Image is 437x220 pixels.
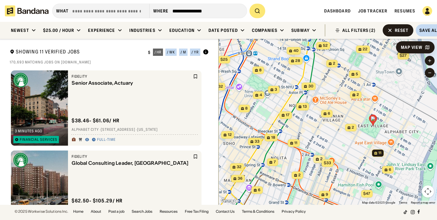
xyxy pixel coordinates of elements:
[395,8,415,14] a: Resumes
[252,28,277,33] div: Companies
[293,48,299,53] span: 40
[91,210,101,213] a: About
[258,188,260,193] span: 6
[242,210,274,213] a: Terms & Conditions
[411,201,435,204] a: Report a map error
[282,210,306,213] a: Privacy Policy
[5,5,49,16] img: Bandana logotype
[342,28,375,32] div: ALL FILTERS (2)
[11,28,29,33] div: Newest
[228,132,232,137] span: 12
[72,117,120,124] div: $ 38.46 - $61.06 / hr
[72,160,192,166] div: Global Consulting Leader, [GEOGRAPHIC_DATA]
[97,137,116,142] div: Full-time
[291,28,310,33] div: Subway
[245,106,248,111] span: 8
[308,84,313,89] span: 30
[400,53,407,58] span: $27
[153,8,169,14] div: Where
[323,43,328,48] span: 52
[294,140,297,146] span: 11
[399,201,407,204] a: Terms (opens in new tab)
[20,138,57,141] div: Financial Services
[324,161,331,165] span: $33
[208,28,238,33] div: Date Posted
[255,139,259,144] span: 33
[129,28,155,33] div: Industries
[72,198,123,204] div: $ 62.50 - $105.29 / hr
[286,113,290,118] span: 17
[56,8,69,14] div: what
[88,28,115,33] div: Experience
[271,135,275,140] span: 18
[356,72,358,77] span: 5
[422,185,434,198] button: Map camera controls
[324,8,351,14] a: Dashboard
[185,210,208,213] a: Free Tax Filing
[148,50,151,55] div: $
[10,49,143,56] div: Showing 11 Verified Jobs
[13,73,28,87] img: Fidelity logo
[362,201,395,204] span: Map data ©2025 Google
[216,84,223,89] span: $32
[72,80,192,86] div: Senior Associate, Actuary
[401,45,422,49] div: Map View
[303,104,307,109] span: 13
[363,47,368,52] span: 22
[237,164,242,170] span: 32
[108,210,124,213] a: Post a job
[13,153,28,168] img: Fidelity logo
[352,125,354,130] span: 2
[378,151,381,156] span: 11
[43,28,74,33] div: $25.00 / hour
[363,191,370,196] span: $47
[15,129,42,133] div: 3 minutes ago
[220,197,240,205] img: Google
[395,28,409,32] div: Reset
[10,60,209,65] div: 170,693 matching jobs on [DOMAIN_NAME]
[15,210,68,213] div: © 2025 Workwise Solutions Inc.
[275,87,277,92] span: 3
[181,50,186,54] div: / m
[216,210,235,213] a: Contact Us
[320,156,323,162] span: 2
[274,160,276,165] span: 7
[357,92,359,97] span: 2
[333,61,335,66] span: 2
[221,57,228,62] span: $25
[169,28,195,33] div: Education
[154,50,162,54] div: / hr
[167,50,175,54] div: / wk
[295,58,300,63] span: 28
[298,173,301,178] span: 2
[132,210,152,213] a: Search Jobs
[238,176,242,181] span: 36
[72,127,198,132] div: Alphabet City · [STREET_ADDRESS] · [US_STATE]
[326,192,328,197] span: 9
[389,167,391,172] span: 6
[259,93,262,98] span: 4
[328,111,330,116] span: 6
[259,68,262,73] span: 8
[72,74,192,79] div: Fidelity
[73,210,83,213] a: Home
[358,8,387,14] a: Job Tracker
[220,197,240,205] a: Open this area in Google Maps (opens a new window)
[160,210,178,213] a: Resources
[72,154,192,159] div: Fidelity
[191,50,199,54] div: / yr
[10,68,209,205] div: grid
